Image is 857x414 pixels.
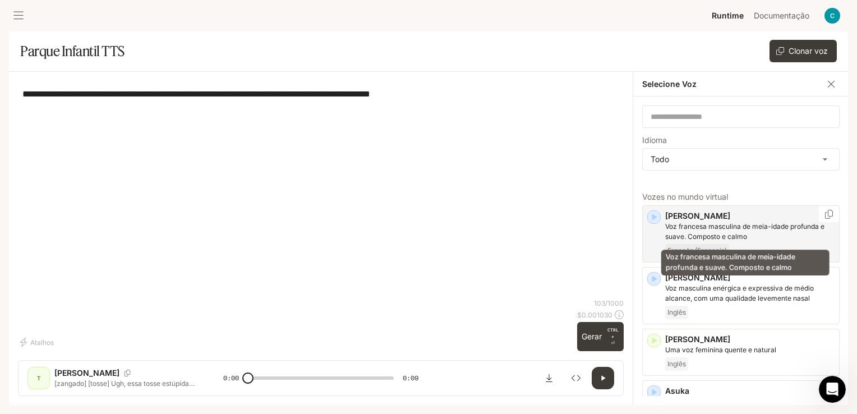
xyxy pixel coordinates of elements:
[538,367,560,389] button: Baixar áudio
[403,372,418,384] span: 0:09
[642,136,667,144] p: Idioma
[665,385,835,397] p: Asuka
[749,4,817,27] a: Documentação
[824,8,840,24] img: Avatar do usuário
[665,334,835,345] p: [PERSON_NAME]
[606,326,619,340] p: CTRL +
[30,369,48,387] div: T
[665,357,688,371] span: Inglês
[8,6,29,26] button: gaveta aberta
[665,345,835,355] p: Uma voz feminina quente e natural
[665,210,835,222] p: [PERSON_NAME]
[789,44,828,58] font: Clonar voz
[54,367,119,379] p: [PERSON_NAME]
[665,283,835,303] p: Voz masculina enérgica e expressiva de médio alcance, com uma qualidade levemente nasal
[54,379,196,388] p: [zangado] [tosse] Ugh, essa tosse estúpida... É tão difícil [tosse] não ficar doente nesta época ...
[582,311,612,319] font: 0.001030
[565,367,587,389] button: Inspecionar
[661,250,830,275] div: Voz francesa masculina de meia-idade profunda e suave. Composto e calmo
[18,333,58,351] button: Atalhos
[611,341,615,346] font: ⏎
[754,9,809,23] span: Documentação
[770,40,837,62] button: Clonar voz
[582,330,602,344] font: Gerar
[707,4,748,27] a: Runtime
[643,149,839,170] div: Todo
[223,372,239,384] span: 0:00
[30,337,54,348] font: Atalhos
[119,370,135,376] button: Copiar ID de voz
[577,310,612,320] p: $
[821,4,844,27] button: Avatar do usuário
[20,40,125,62] h1: Parque Infantil TTS
[665,306,688,319] span: Inglês
[823,210,835,219] button: Copiar ID de voz
[712,9,744,23] span: Runtime
[665,272,835,283] p: [PERSON_NAME]
[665,222,835,242] p: Voz francesa masculina de meia-idade profunda e suave. Composto e calmo
[594,299,605,307] font: 103
[577,322,624,351] button: GerarCTRL +⏎
[819,376,846,403] iframe: Intercom live chat
[642,193,840,201] p: Vozes no mundo virtual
